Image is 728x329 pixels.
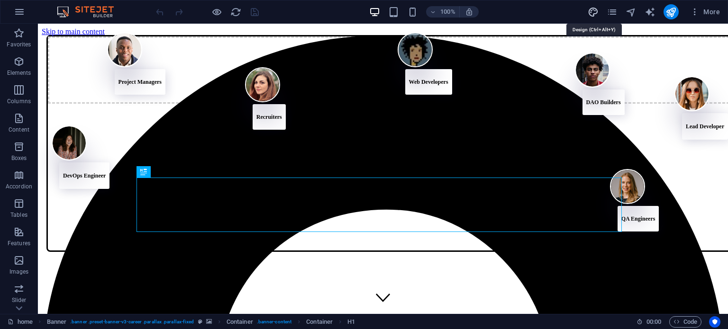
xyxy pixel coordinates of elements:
p: Favorites [7,41,31,48]
span: . banner .preset-banner-v3-career .parallax .parallax-fixed [70,316,194,328]
span: More [690,7,720,17]
span: . banner-content [257,316,291,328]
button: More [686,4,724,19]
p: Accordion [6,183,32,190]
span: Click to select. Double-click to edit [347,316,355,328]
button: Code [669,316,701,328]
nav: breadcrumb [47,316,355,328]
p: Boxes [11,154,27,162]
p: Content [9,126,29,133]
span: Click to select. Double-click to edit [227,316,253,328]
span: Code [673,316,697,328]
p: Columns [7,98,31,105]
iframe: To enrich screen reader interactions, please activate Accessibility in Grammarly extension settings [38,24,728,314]
a: Click to cancel selection. Double-click to open Pages [8,316,33,328]
p: Slider [12,296,27,304]
span: Click to select. Double-click to edit [47,316,67,328]
i: This element is a customizable preset [198,319,202,324]
h6: Session time [637,316,662,328]
span: 00 00 [646,316,661,328]
i: This element contains a background [206,319,212,324]
span: : [653,318,655,325]
p: Tables [10,211,27,219]
p: Elements [7,69,31,77]
p: Features [8,240,30,247]
p: Images [9,268,29,276]
span: Click to select. Double-click to edit [306,316,333,328]
button: Usercentrics [709,316,720,328]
